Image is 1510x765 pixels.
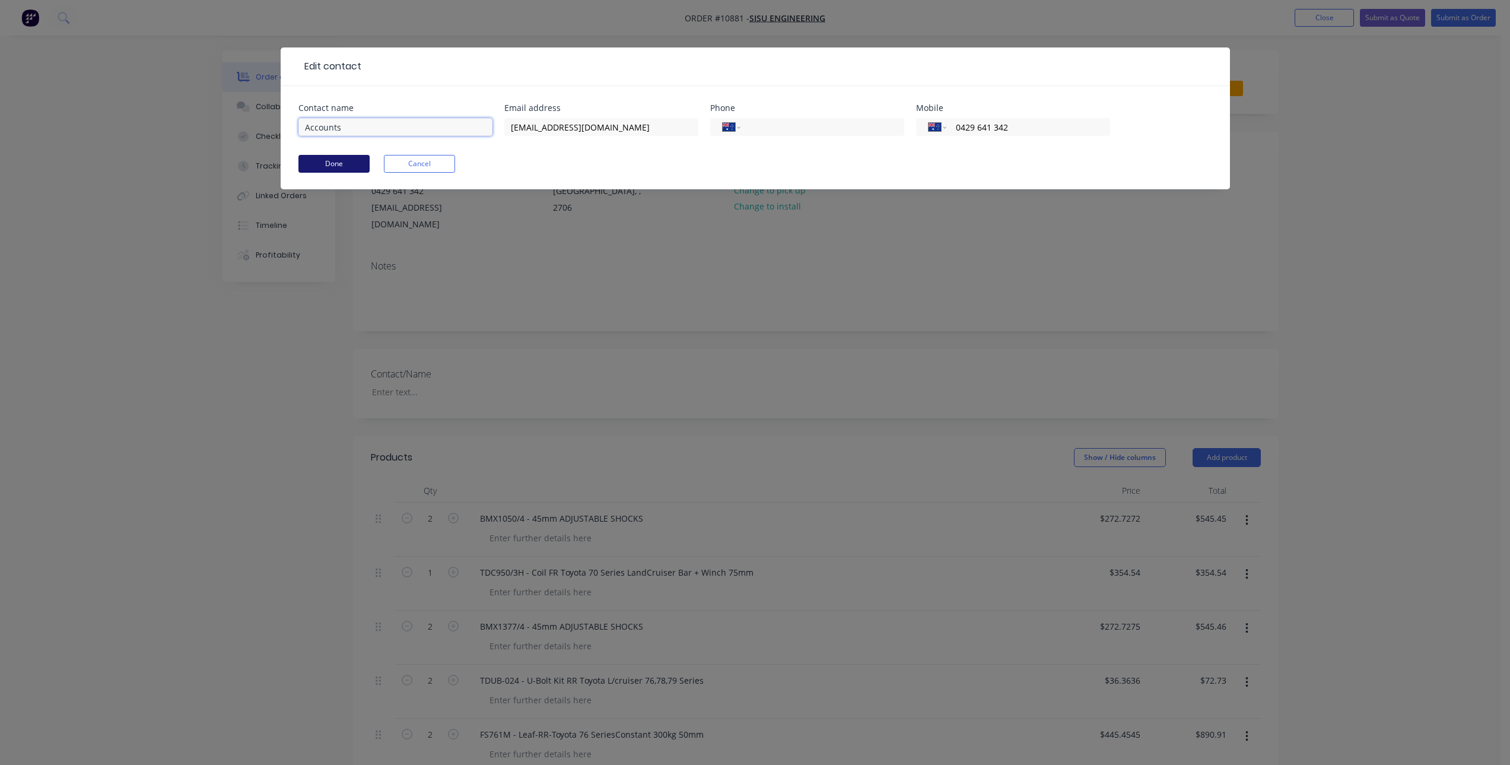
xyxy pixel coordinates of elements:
button: Cancel [384,155,455,173]
div: Mobile [916,104,1110,112]
div: Email address [504,104,698,112]
div: Edit contact [298,59,361,74]
div: Contact name [298,104,492,112]
button: Done [298,155,370,173]
div: Phone [710,104,904,112]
